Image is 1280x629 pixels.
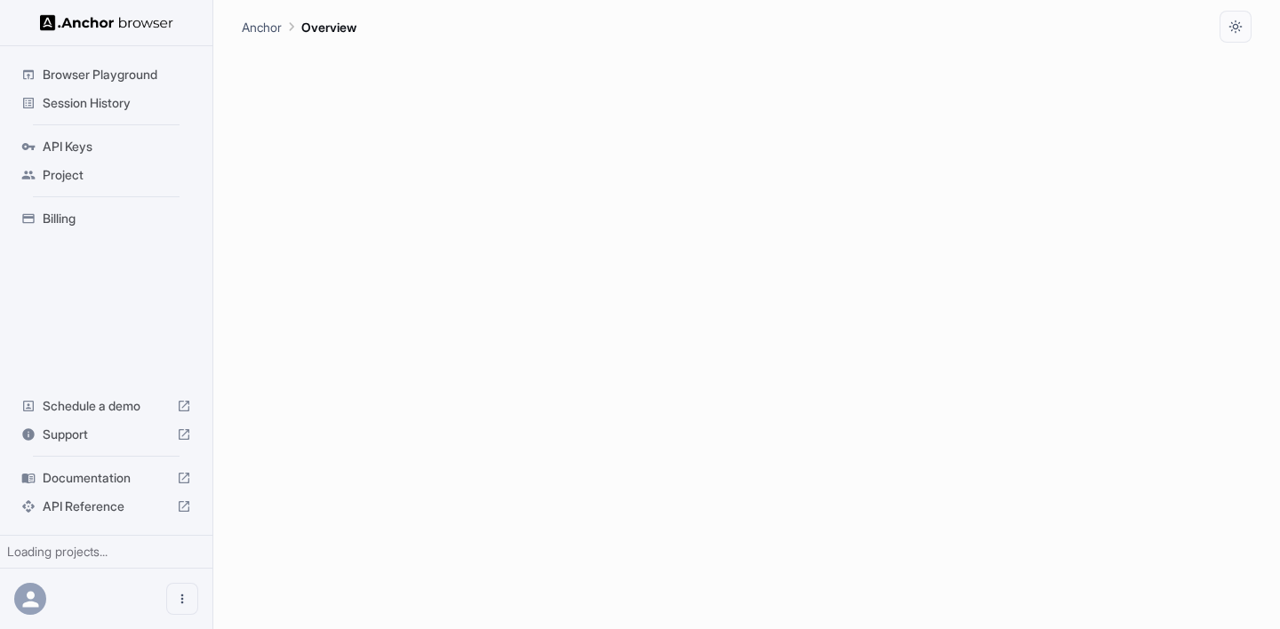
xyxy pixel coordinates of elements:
[7,543,205,561] div: Loading projects...
[14,204,198,233] div: Billing
[43,66,191,84] span: Browser Playground
[166,583,198,615] button: Open menu
[301,18,356,36] p: Overview
[242,18,282,36] p: Anchor
[14,89,198,117] div: Session History
[14,420,198,449] div: Support
[14,161,198,189] div: Project
[14,464,198,492] div: Documentation
[43,426,170,443] span: Support
[14,60,198,89] div: Browser Playground
[14,392,198,420] div: Schedule a demo
[242,17,356,36] nav: breadcrumb
[14,492,198,521] div: API Reference
[43,166,191,184] span: Project
[43,210,191,227] span: Billing
[43,397,170,415] span: Schedule a demo
[40,14,173,31] img: Anchor Logo
[43,498,170,515] span: API Reference
[43,94,191,112] span: Session History
[14,132,198,161] div: API Keys
[43,469,170,487] span: Documentation
[43,138,191,155] span: API Keys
